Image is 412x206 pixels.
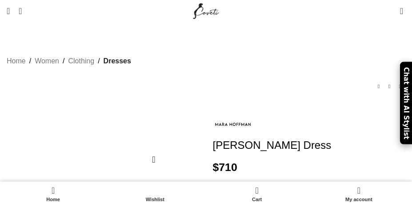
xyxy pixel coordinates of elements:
h1: [PERSON_NAME] Dress [213,139,406,152]
a: 0 Cart [206,184,308,204]
a: Previous product [373,81,384,92]
a: Home [2,184,104,204]
a: Dresses [104,55,131,67]
a: Home [7,55,26,67]
div: My Wishlist [387,2,396,20]
span: Wishlist [108,197,201,202]
a: Clothing [68,55,94,67]
a: Site logo [191,7,221,14]
a: Wishlist [104,184,206,204]
span: My account [312,197,405,202]
div: My wishlist [104,184,206,204]
span: Cart [211,197,304,202]
a: My account [308,184,410,204]
span: 0 [400,4,407,11]
a: 0 [396,2,408,20]
span: Home [7,197,100,202]
img: Mara Hoffman [213,114,253,135]
bdi: 710 [213,161,237,173]
a: Search [14,2,26,20]
a: Open mobile menu [2,2,14,20]
a: Women [35,55,59,67]
a: Next product [395,81,405,92]
span: $ [213,161,219,173]
div: My cart [206,184,308,204]
span: 0 [256,184,263,190]
nav: Breadcrumb [7,55,131,67]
